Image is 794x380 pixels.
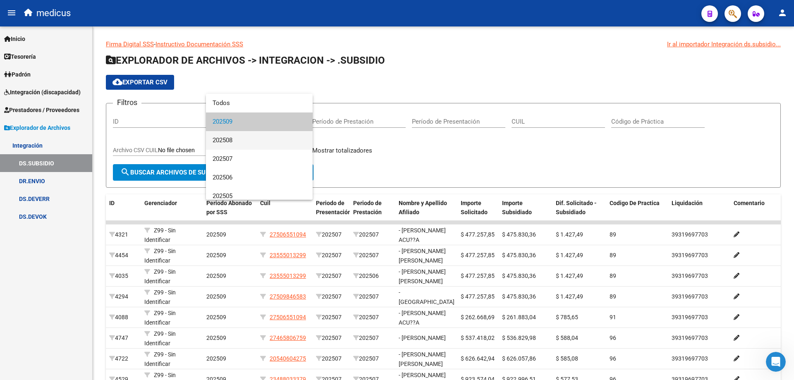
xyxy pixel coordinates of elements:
[766,352,786,372] iframe: Intercom live chat
[213,112,306,131] span: 202509
[213,94,306,112] span: Todos
[213,187,306,206] span: 202505
[213,131,306,150] span: 202508
[213,168,306,187] span: 202506
[213,150,306,168] span: 202507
